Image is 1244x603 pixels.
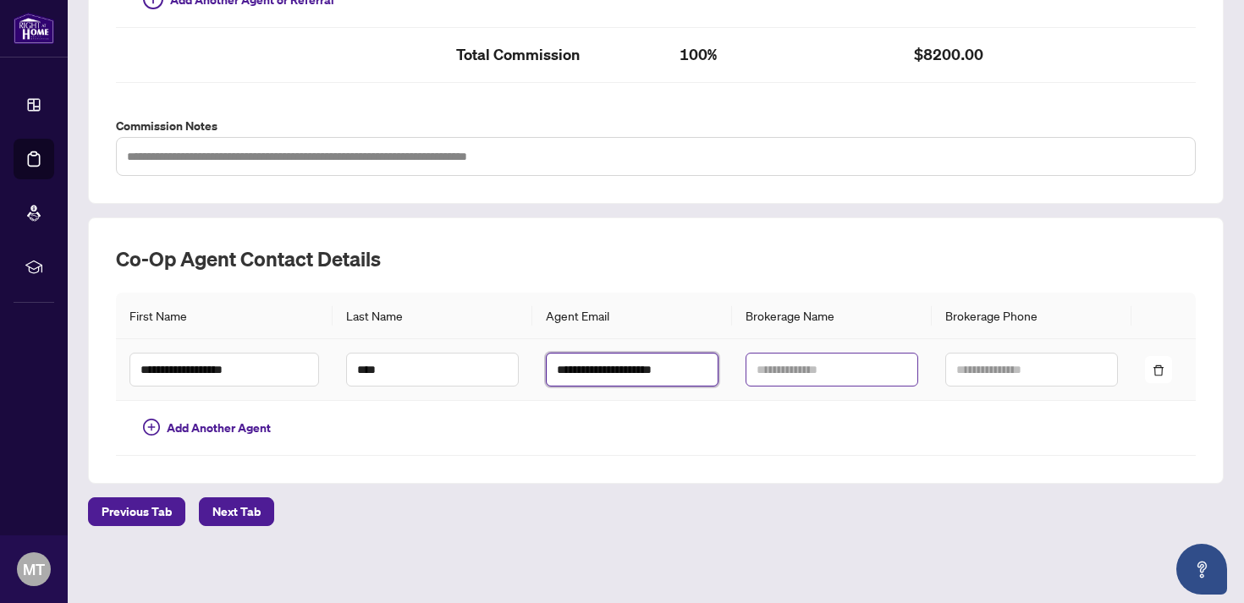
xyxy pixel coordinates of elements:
th: First Name [116,293,333,339]
button: Previous Tab [88,497,185,526]
button: Next Tab [199,497,274,526]
h2: 100% [680,41,887,69]
th: Brokerage Name [732,293,932,339]
th: Agent Email [532,293,732,339]
th: Last Name [333,293,532,339]
span: Add Another Agent [167,419,271,437]
button: Open asap [1176,544,1227,595]
span: Next Tab [212,498,261,525]
img: logo [14,13,54,44]
h2: Co-op Agent Contact Details [116,245,1196,272]
th: Brokerage Phone [932,293,1131,339]
span: plus-circle [143,419,160,436]
h2: Total Commission [456,41,652,69]
h2: $8200.00 [914,41,1110,69]
span: MT [23,557,45,581]
span: delete [1153,365,1164,376]
span: Previous Tab [102,498,172,525]
label: Commission Notes [116,117,1196,135]
button: Add Another Agent [129,414,284,441]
